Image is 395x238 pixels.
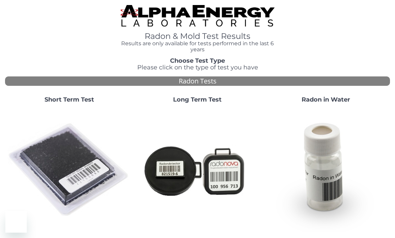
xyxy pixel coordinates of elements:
[5,211,27,233] iframe: Button to launch messaging window
[137,64,258,71] span: Please click on the type of test you have
[5,76,390,86] div: Radon Tests
[264,109,387,232] img: RadoninWater.jpg
[170,57,225,64] strong: Choose Test Type
[8,109,131,232] img: ShortTerm.jpg
[45,96,94,103] strong: Short Term Test
[173,96,222,103] strong: Long Term Test
[121,32,274,41] h1: Radon & Mold Test Results
[121,41,274,52] h4: Results are only available for tests performed in the last 6 years
[136,109,259,232] img: Radtrak2vsRadtrak3.jpg
[302,96,350,103] strong: Radon in Water
[121,5,274,26] img: TightCrop.jpg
